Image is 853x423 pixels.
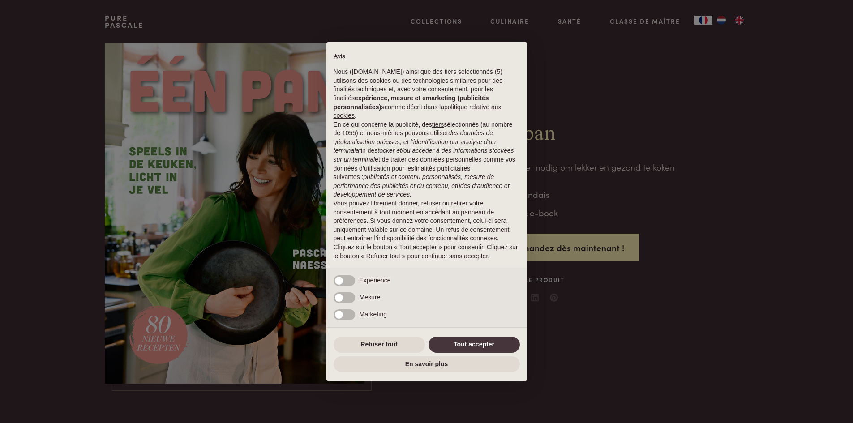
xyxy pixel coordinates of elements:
em: publicités et contenu personnalisés, mesure de performance des publicités et du contenu, études d... [334,173,510,198]
span: Mesure [360,294,381,301]
em: des données de géolocalisation précises, et l’identification par analyse d’un terminal [334,129,496,154]
strong: expérience, mesure et «marketing (publicités personnalisées)» [334,94,489,111]
span: Expérience [360,277,391,284]
h2: Avis [334,53,520,61]
button: Refuser tout [334,337,425,353]
em: stocker et/ou accéder à des informations stockées sur un terminal [334,147,514,163]
p: Vous pouvez librement donner, refuser ou retirer votre consentement à tout moment en accédant au ... [334,199,520,243]
button: En savoir plus [334,356,520,372]
button: Tout accepter [429,337,520,353]
p: En ce qui concerne la publicité, des sélectionnés (au nombre de 1055) et nous-mêmes pouvons utili... [334,120,520,199]
button: tiers [432,120,444,129]
p: Nous ([DOMAIN_NAME]) ainsi que des tiers sélectionnés (5) utilisons des cookies ou des technologi... [334,68,520,120]
button: finalités publicitaires [414,164,470,173]
span: Marketing [360,311,387,318]
p: Cliquez sur le bouton « Tout accepter » pour consentir. Cliquez sur le bouton « Refuser tout » po... [334,243,520,261]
